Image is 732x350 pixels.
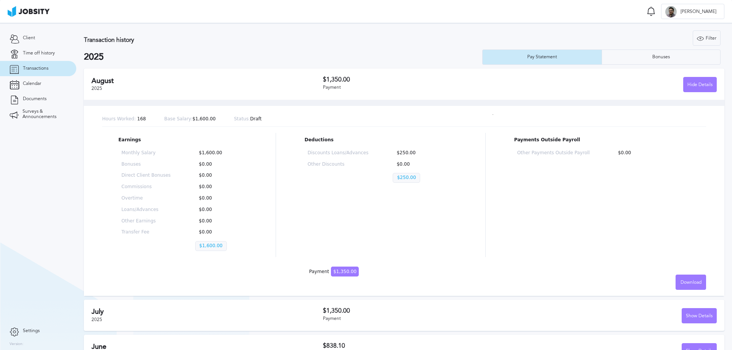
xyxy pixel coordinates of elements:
[84,37,432,43] h3: Transaction history
[309,269,359,275] div: Payment
[331,267,359,276] span: $1,350.00
[323,342,520,349] h3: $838.10
[514,137,690,143] p: Payments Outside Payroll
[23,81,41,86] span: Calendar
[234,117,262,122] p: Draft
[661,4,724,19] button: D[PERSON_NAME]
[323,76,520,83] h3: $1,350.00
[195,162,244,167] p: $0.00
[23,328,40,334] span: Settings
[10,342,24,347] label: Version:
[676,275,706,290] button: Download
[234,116,250,121] span: Status:
[602,50,721,65] button: Bonuses
[693,31,720,46] div: Filter
[91,317,102,322] span: 2025
[122,162,171,167] p: Bonuses
[102,116,136,121] span: Hours Worked:
[8,6,50,17] img: ab4bad089aa723f57921c736e9817d99.png
[195,173,244,178] p: $0.00
[23,51,55,56] span: Time off history
[23,66,48,71] span: Transactions
[649,54,674,60] div: Bonuses
[119,137,247,143] p: Earnings
[693,30,721,46] button: Filter
[684,77,716,93] div: Hide Details
[393,162,454,167] p: $0.00
[308,150,369,156] p: Discounts Loans/Advances
[122,219,171,224] p: Other Earnings
[23,35,35,41] span: Client
[195,196,244,201] p: $0.00
[195,219,244,224] p: $0.00
[323,316,520,321] div: Payment
[102,117,146,122] p: 168
[393,173,420,183] p: $250.00
[195,184,244,190] p: $0.00
[122,230,171,235] p: Transfer Fee
[122,184,171,190] p: Commissions
[682,308,717,323] button: Show Details
[305,137,457,143] p: Deductions
[677,9,720,14] span: [PERSON_NAME]
[323,85,520,90] div: Payment
[195,150,244,156] p: $1,600.00
[22,109,67,120] span: Surveys & Announcements
[517,150,589,156] p: Other Payments Outside Payroll
[122,196,171,201] p: Overtime
[122,173,171,178] p: Direct Client Bonuses
[195,207,244,213] p: $0.00
[482,50,602,65] button: Pay Statement
[195,230,244,235] p: $0.00
[614,150,687,156] p: $0.00
[665,6,677,18] div: D
[195,241,227,251] p: $1,600.00
[523,54,561,60] div: Pay Statement
[122,207,171,213] p: Loans/Advances
[91,86,102,91] span: 2025
[164,116,193,121] span: Base Salary:
[393,150,454,156] p: $250.00
[122,150,171,156] p: Monthly Salary
[323,307,520,314] h3: $1,350.00
[308,162,369,167] p: Other Discounts
[681,280,701,285] span: Download
[91,77,323,85] h2: August
[683,77,717,92] button: Hide Details
[84,52,482,62] h2: 2025
[91,308,323,316] h2: July
[164,117,216,122] p: $1,600.00
[23,96,47,102] span: Documents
